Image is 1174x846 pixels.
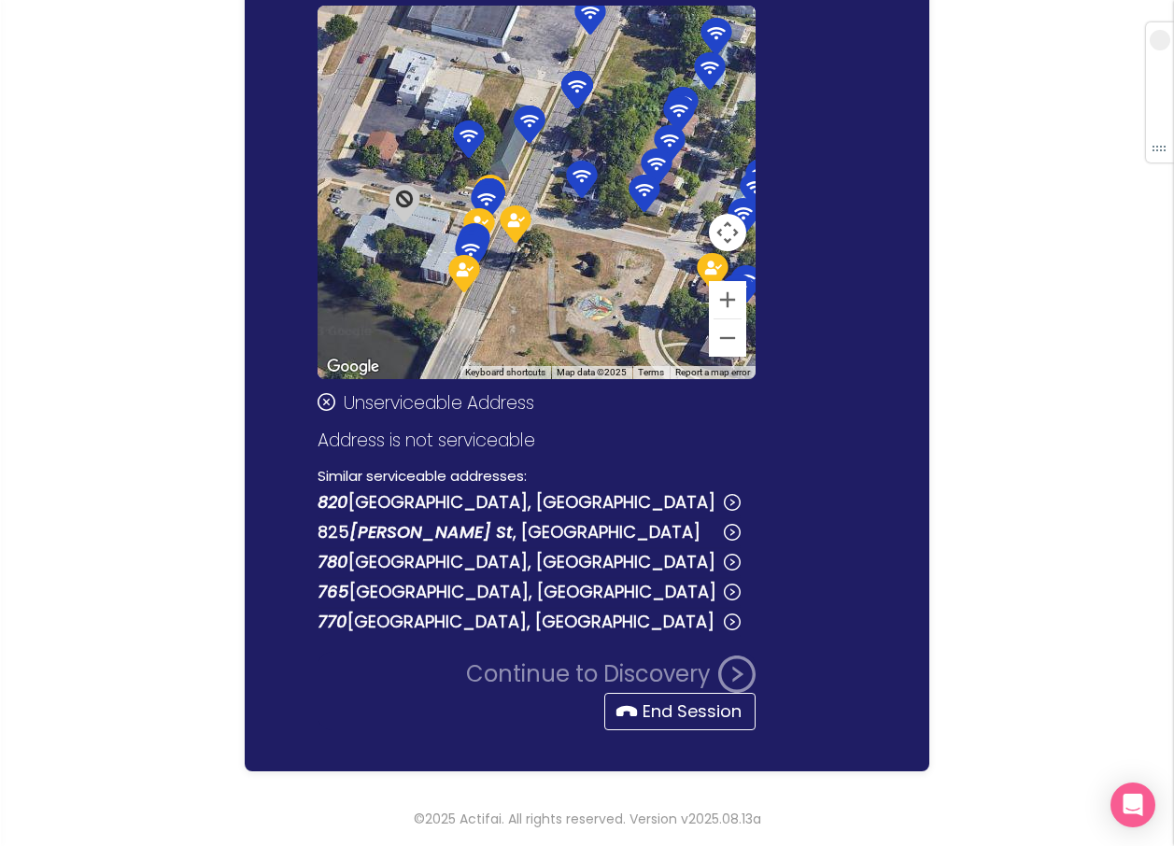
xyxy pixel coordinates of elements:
[709,281,746,318] button: Zoom in
[318,547,741,577] button: 780[GEOGRAPHIC_DATA], [GEOGRAPHIC_DATA]
[344,390,534,416] span: Unserviceable Address
[322,355,384,379] a: Open this area in Google Maps (opens a new window)
[318,517,741,547] button: 825[PERSON_NAME] St, [GEOGRAPHIC_DATA]
[318,607,741,637] button: 770[GEOGRAPHIC_DATA], [GEOGRAPHIC_DATA]
[318,393,335,411] span: close-circle
[318,465,756,487] p: Similar serviceable addresses:
[675,367,750,377] a: Report a map error
[604,693,756,730] button: End Session
[318,487,741,517] button: 820[GEOGRAPHIC_DATA], [GEOGRAPHIC_DATA]
[557,367,627,377] span: Map data ©2025
[709,319,746,357] button: Zoom out
[318,428,535,453] span: Address is not serviceable
[318,577,741,607] button: 765[GEOGRAPHIC_DATA], [GEOGRAPHIC_DATA]
[709,214,746,251] button: Map camera controls
[465,366,545,379] button: Keyboard shortcuts
[322,355,384,379] img: Google
[1110,783,1155,827] div: Open Intercom Messenger
[638,367,664,377] a: Terms (opens in new tab)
